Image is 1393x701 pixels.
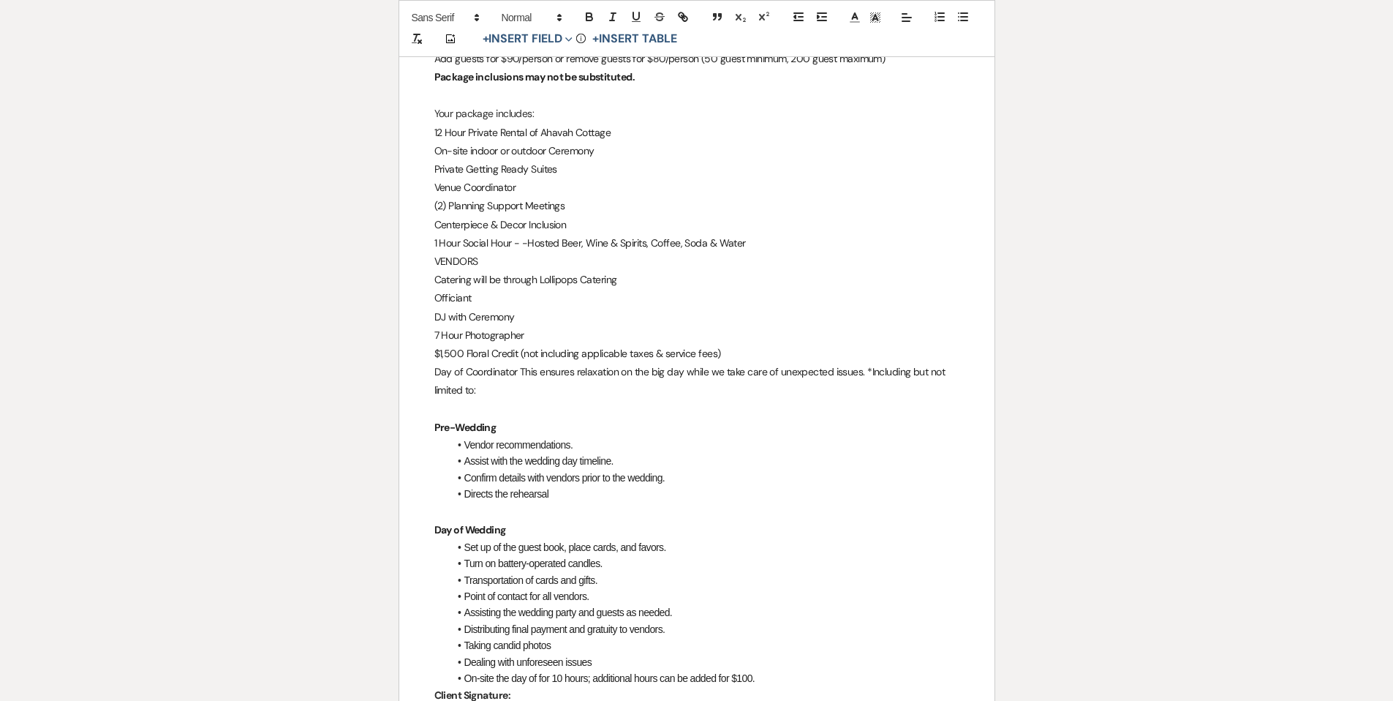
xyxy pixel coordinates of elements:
span: 12 Hour Private Rental of Ahavah Cottage [434,126,611,139]
span: Centerpiece & Decor Inclusion [434,218,567,231]
span: Point of contact for all vendors. [464,591,589,602]
span: Text Background Color [865,9,886,26]
p: Your package includes: [434,105,959,123]
span: Text Color [845,9,865,26]
span: Header Formats [495,9,567,26]
strong: Pre-Wedding [434,421,497,434]
span: Directs the rehearsal [464,488,549,500]
span: Taking candid photos [464,640,551,651]
span: Catering will be through Lollipops Catering [434,273,617,286]
span: (2) Planning Support Meetings [434,199,565,212]
span: Private Getting Ready Suites [434,162,557,176]
span: Confirm details with vendors prior to the wedding. [464,472,665,484]
span: DJ with Ceremony [434,310,515,323]
span: Dealing with unforeseen issues [464,656,592,668]
span: On-site the day of for 10 hours; additional hours can be added for $100. [464,672,755,684]
button: Insert Field [477,31,578,48]
span: Assisting the wedding party and guests as needed. [464,607,673,618]
span: On-site indoor or outdoor Ceremony [434,144,594,157]
span: Officiant [434,291,472,304]
span: Assist with the wedding day timeline. [464,455,614,467]
span: Transportation of cards and gifts. [464,574,597,586]
span: Set up of the guest book, place cards, and favors. [464,541,666,553]
span: Alignment [896,9,917,26]
span: VENDORS [434,255,478,268]
span: Distributing final payment and gratuity to vendors. [464,623,665,635]
span: Vendor recommendations. [464,439,573,451]
strong: Day of Wedding [434,523,506,536]
span: Turn on battery-operated candles. [464,558,603,569]
span: + [483,34,489,45]
span: $1,500 Floral Credit (not including applicable taxes & service fees) [434,347,721,360]
strong: Package inclusions may not be substituted. [434,70,635,83]
span: 1 Hour Social Hour - -Hosted Beer, Wine & Spirits, Coffee, Soda & Water [434,236,746,250]
span: + [592,34,599,45]
span: Add guests for $90/person or remove guests for $80/person (50 guest minimum, 200 guest maximum) [434,52,886,65]
button: +Insert Table [587,31,682,48]
span: Day of Coordinator This ensures relaxation on the big day while we take care of unexpected issues... [434,365,948,397]
span: Venue Coordinator [434,181,516,194]
span: 7 Hour Photographer [434,329,524,342]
